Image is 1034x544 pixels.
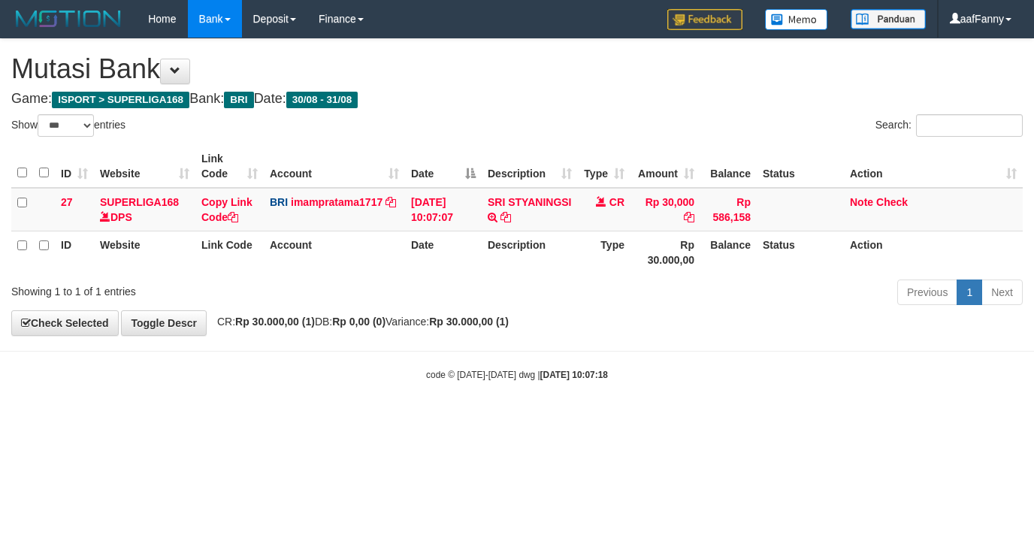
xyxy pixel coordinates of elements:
[291,196,382,208] a: imampratama1717
[286,92,358,108] span: 30/08 - 31/08
[630,145,700,188] th: Amount: activate to sort column ascending
[11,92,1023,107] h4: Game: Bank: Date:
[850,196,873,208] a: Note
[630,231,700,274] th: Rp 30.000,00
[264,145,405,188] th: Account: activate to sort column ascending
[667,9,742,30] img: Feedback.jpg
[957,280,982,305] a: 1
[700,188,757,231] td: Rp 586,158
[897,280,957,305] a: Previous
[52,92,189,108] span: ISPORT > SUPERLIGA168
[482,145,578,188] th: Description: activate to sort column ascending
[482,231,578,274] th: Description
[264,231,405,274] th: Account
[405,188,482,231] td: [DATE] 10:07:07
[500,211,511,223] a: Copy SRI STYANINGSI to clipboard
[844,231,1023,274] th: Action
[94,188,195,231] td: DPS
[426,370,608,380] small: code © [DATE]-[DATE] dwg |
[876,196,908,208] a: Check
[332,316,385,328] strong: Rp 0,00 (0)
[235,316,315,328] strong: Rp 30.000,00 (1)
[765,9,828,30] img: Button%20Memo.svg
[11,310,119,336] a: Check Selected
[201,196,252,223] a: Copy Link Code
[757,145,844,188] th: Status
[55,145,94,188] th: ID: activate to sort column ascending
[270,196,288,208] span: BRI
[94,145,195,188] th: Website: activate to sort column ascending
[100,196,179,208] a: SUPERLIGA168
[210,316,509,328] span: CR: DB: Variance:
[385,196,396,208] a: Copy imampratama1717 to clipboard
[224,92,253,108] span: BRI
[875,114,1023,137] label: Search:
[844,145,1023,188] th: Action: activate to sort column ascending
[700,145,757,188] th: Balance
[630,188,700,231] td: Rp 30,000
[405,145,482,188] th: Date: activate to sort column descending
[11,278,419,299] div: Showing 1 to 1 of 1 entries
[488,196,572,208] a: SRI STYANINGSI
[700,231,757,274] th: Balance
[61,196,73,208] span: 27
[195,145,264,188] th: Link Code: activate to sort column ascending
[578,231,630,274] th: Type
[11,54,1023,84] h1: Mutasi Bank
[405,231,482,274] th: Date
[609,196,624,208] span: CR
[55,231,94,274] th: ID
[851,9,926,29] img: panduan.png
[11,8,125,30] img: MOTION_logo.png
[540,370,608,380] strong: [DATE] 10:07:18
[195,231,264,274] th: Link Code
[38,114,94,137] select: Showentries
[916,114,1023,137] input: Search:
[684,211,694,223] a: Copy Rp 30,000 to clipboard
[121,310,207,336] a: Toggle Descr
[578,145,630,188] th: Type: activate to sort column ascending
[429,316,509,328] strong: Rp 30.000,00 (1)
[94,231,195,274] th: Website
[757,231,844,274] th: Status
[981,280,1023,305] a: Next
[11,114,125,137] label: Show entries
